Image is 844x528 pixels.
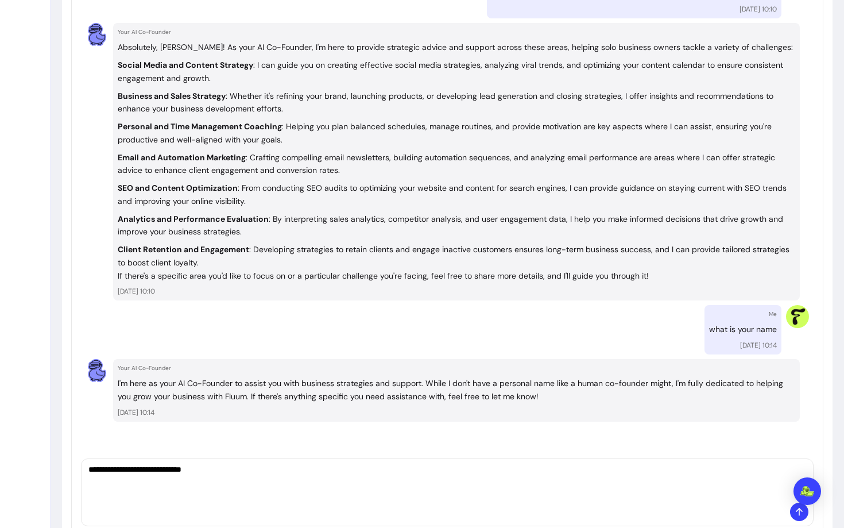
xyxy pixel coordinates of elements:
p: : By interpreting sales analytics, competitor analysis, and user engagement data, I help you make... [118,214,783,237]
p: : From conducting SEO audits to optimizing your website and content for search engines, I can pro... [118,183,787,206]
strong: Social Media and Content Strategy [118,60,253,70]
p: [DATE] 10:10 [740,5,777,14]
textarea: Ask me anything... [88,464,806,498]
strong: Business and Sales Strategy [118,91,226,101]
div: Open Intercom Messenger [793,477,821,505]
strong: Personal and Time Management Coaching [118,121,282,132]
p: : Developing strategies to retain clients and engage inactive customers ensures long-term busines... [118,244,789,268]
p: Absolutely, [PERSON_NAME]! As your AI Co-Founder, I'm here to provide strategic advice and suppor... [118,41,795,54]
p: [DATE] 10:10 [118,287,795,296]
img: AI Co-Founder avatar [86,23,109,46]
strong: Client Retention and Engagement [118,244,249,255]
p: I'm here as your AI Co-Founder to assist you with business strategies and support. While I don't ... [118,377,795,403]
p: If there's a specific area you'd like to focus on or a particular challenge you're facing, feel f... [118,269,795,283]
p: : Helping you plan balanced schedules, manage routines, and provide motivation are key aspects wh... [118,121,772,145]
p: : Whether it's refining your brand, launching products, or developing lead generation and closing... [118,91,773,114]
p: : Crafting compelling email newsletters, building automation sequences, and analyzing email perfo... [118,152,775,176]
p: [DATE] 10:14 [118,408,795,417]
p: Me [769,310,777,318]
img: AI Co-Founder avatar [86,359,109,382]
p: [DATE] 10:14 [740,341,777,350]
strong: SEO and Content Optimization [118,183,238,193]
img: Provider image [786,305,809,328]
strong: Email and Automation Marketing [118,152,246,163]
p: Your AI Co-Founder [118,364,795,372]
strong: Analytics and Performance Evaluation [118,214,269,224]
p: : I can guide you on creating effective social media strategies, analyzing viral trends, and opti... [118,60,783,83]
p: Your AI Co-Founder [118,28,795,36]
p: what is your name [709,323,777,336]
